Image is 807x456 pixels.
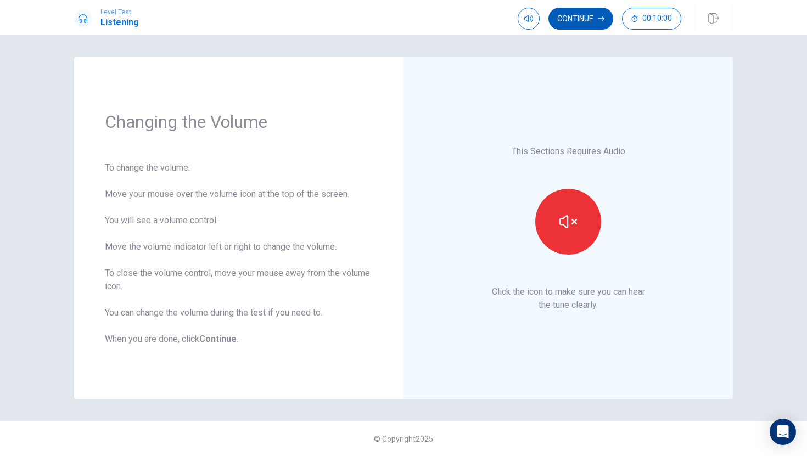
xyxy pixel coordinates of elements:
[100,8,139,16] span: Level Test
[512,145,625,158] p: This Sections Requires Audio
[770,419,796,445] div: Open Intercom Messenger
[622,8,681,30] button: 00:10:00
[492,285,645,312] p: Click the icon to make sure you can hear the tune clearly.
[548,8,613,30] button: Continue
[105,111,373,133] h1: Changing the Volume
[199,334,237,344] b: Continue
[642,14,672,23] span: 00:10:00
[105,161,373,346] div: To change the volume: Move your mouse over the volume icon at the top of the screen. You will see...
[374,435,433,443] span: © Copyright 2025
[100,16,139,29] h1: Listening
